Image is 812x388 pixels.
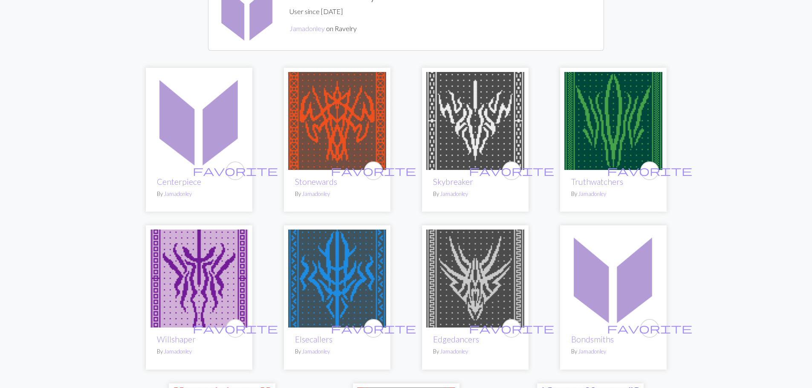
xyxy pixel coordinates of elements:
i: favourite [469,162,554,179]
p: By [433,348,517,356]
a: Jamadonley [164,348,192,355]
a: Edgedancers [426,273,524,282]
i: favourite [331,320,416,337]
p: By [295,190,379,198]
a: Centerpiece [150,116,248,124]
a: Jamadonley [578,348,606,355]
span: favorite [193,322,278,335]
img: Truthwatchers [564,72,662,170]
span: favorite [469,322,554,335]
a: Truthwatchers [571,177,623,187]
button: favourite [640,319,659,338]
img: Centerpiece [150,72,248,170]
a: Jamadonley [440,348,468,355]
button: favourite [226,161,245,180]
a: Skybreaker [426,116,524,124]
a: Elsecallers [295,334,332,344]
a: Jamadonley [302,348,330,355]
img: Skybreaker [426,72,524,170]
p: By [157,348,241,356]
i: favourite [331,162,416,179]
a: Jamadonley [440,190,468,197]
img: Edgedancers [426,230,524,328]
p: By [433,190,517,198]
button: favourite [502,319,521,338]
p: By [157,190,241,198]
a: Jamadonley [578,190,606,197]
button: favourite [502,161,521,180]
a: Willshaper [150,273,248,282]
p: User since [DATE] [289,6,377,17]
span: favorite [331,322,416,335]
a: Stonewards [295,177,337,187]
button: favourite [640,161,659,180]
p: By [295,348,379,356]
a: Stonewards [288,116,386,124]
a: Skybreaker [433,177,473,187]
span: favorite [331,164,416,177]
span: favorite [469,164,554,177]
a: Elsecallers [288,273,386,282]
img: Elsecallers [288,230,386,328]
a: Jamadonley [164,190,192,197]
span: favorite [607,164,692,177]
i: favourite [607,162,692,179]
a: Jamadonley [302,190,330,197]
a: Bondsmiths [571,334,614,344]
span: favorite [193,164,278,177]
img: Willshaper [150,230,248,328]
a: Centerpiece [157,177,201,187]
a: Truthwatchers [564,116,662,124]
a: Jamadonley [289,24,325,32]
a: Bondsmiths [564,273,662,282]
p: By [571,348,656,356]
button: favourite [364,319,383,338]
i: favourite [193,162,278,179]
img: Bondsmiths [564,230,662,328]
p: By [571,190,656,198]
i: favourite [607,320,692,337]
a: Willshaper [157,334,196,344]
img: Stonewards [288,72,386,170]
i: favourite [193,320,278,337]
i: favourite [469,320,554,337]
button: favourite [364,161,383,180]
a: Edgedancers [433,334,479,344]
p: on Ravelry [289,23,377,34]
span: favorite [607,322,692,335]
button: favourite [226,319,245,338]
